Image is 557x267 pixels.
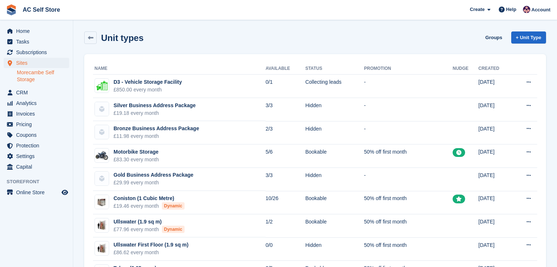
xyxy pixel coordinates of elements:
td: [DATE] [478,98,512,121]
a: menu [4,87,69,98]
td: 3/3 [265,168,305,191]
div: Silver Business Address Package [114,102,196,109]
td: Hidden [305,121,364,144]
td: 50% off first month [364,214,453,238]
a: menu [4,26,69,36]
td: 50% off first month [364,144,453,168]
td: 0/1 [265,75,305,98]
img: blank-unit-type-icon-ffbac7b88ba66c5e286b0e438baccc4b9c83835d4c34f86887a83fc20ec27e7b.svg [95,125,109,139]
h2: Unit types [101,33,144,43]
a: menu [4,109,69,119]
div: Motorbike Storage [114,148,159,156]
span: Sites [16,58,60,68]
td: [DATE] [478,121,512,144]
td: [DATE] [478,191,512,214]
td: 2/3 [265,121,305,144]
div: £29.99 every month [114,179,193,187]
td: 10/26 [265,191,305,214]
a: menu [4,37,69,47]
span: Online Store [16,187,60,198]
span: Storefront [7,178,73,185]
a: menu [4,130,69,140]
a: menu [4,98,69,108]
td: Collecting leads [305,75,364,98]
span: Invoices [16,109,60,119]
td: [DATE] [478,168,512,191]
div: Bronze Business Address Package [114,125,199,132]
td: 1/2 [265,214,305,238]
td: 5/6 [265,144,305,168]
img: stora-icon-8386f47178a22dfd0bd8f6a31ec36ba5ce8667c1dd55bd0f319d3a0aa187defe.svg [6,4,17,15]
a: Morecambe Self Storage [17,69,69,83]
td: 50% off first month [364,237,453,261]
div: £11.98 every month [114,132,199,140]
th: Status [305,63,364,75]
div: £19.46 every month [114,202,185,210]
th: Created [478,63,512,75]
a: menu [4,140,69,151]
img: Untitled%20design.png [95,80,109,91]
span: Tasks [16,37,60,47]
td: [DATE] [478,75,512,98]
td: Bookable [305,214,364,238]
td: 50% off first month [364,191,453,214]
div: Gold Business Address Package [114,171,193,179]
img: Ted Cox [523,6,530,13]
div: £850.00 every month [114,86,182,94]
th: Promotion [364,63,453,75]
img: blank-unit-type-icon-ffbac7b88ba66c5e286b0e438baccc4b9c83835d4c34f86887a83fc20ec27e7b.svg [95,102,109,116]
td: 0/0 [265,237,305,261]
a: + Unit Type [511,31,546,44]
span: Account [531,6,550,14]
a: Preview store [60,188,69,197]
td: - [364,121,453,144]
a: AC Self Store [20,4,63,16]
a: menu [4,119,69,129]
img: Locker%20Small%20-%20Plain.jpg [95,195,109,209]
div: £77.96 every month [114,226,185,233]
span: Analytics [16,98,60,108]
div: £19.18 every month [114,109,196,117]
td: - [364,168,453,191]
td: Bookable [305,144,364,168]
td: [DATE] [478,237,512,261]
th: Available [265,63,305,75]
img: 1.5m2-unit.jpg [95,220,109,230]
th: Name [93,63,265,75]
span: CRM [16,87,60,98]
td: Hidden [305,98,364,121]
a: menu [4,47,69,57]
span: Coupons [16,130,60,140]
div: Dynamic [162,226,185,233]
td: - [364,98,453,121]
span: Home [16,26,60,36]
div: Dynamic [162,202,185,210]
td: 3/3 [265,98,305,121]
td: [DATE] [478,144,512,168]
span: Capital [16,162,60,172]
span: Subscriptions [16,47,60,57]
td: Bookable [305,191,364,214]
td: [DATE] [478,214,512,238]
div: Ullswater (1.9 sq m) [114,218,185,226]
a: Groups [482,31,505,44]
img: blank-unit-type-icon-ffbac7b88ba66c5e286b0e438baccc4b9c83835d4c34f86887a83fc20ec27e7b.svg [95,172,109,185]
img: Need%20MOTORBIKE%20STORAGE.png [95,150,109,161]
div: Ullswater First Floor (1.9 sq m) [114,241,189,249]
td: Hidden [305,237,364,261]
span: Create [470,6,484,13]
td: Hidden [305,168,364,191]
div: £83.30 every month [114,156,159,163]
a: menu [4,151,69,161]
div: D3 - Vehicle Storage Facility [114,78,182,86]
a: menu [4,58,69,68]
td: - [364,75,453,98]
span: Pricing [16,119,60,129]
a: menu [4,162,69,172]
div: £86.62 every month [114,249,189,256]
img: 1.5m2-unit.jpg [95,243,109,254]
div: Coniston (1 Cubic Metre) [114,195,185,202]
a: menu [4,187,69,198]
span: Settings [16,151,60,161]
span: Protection [16,140,60,151]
